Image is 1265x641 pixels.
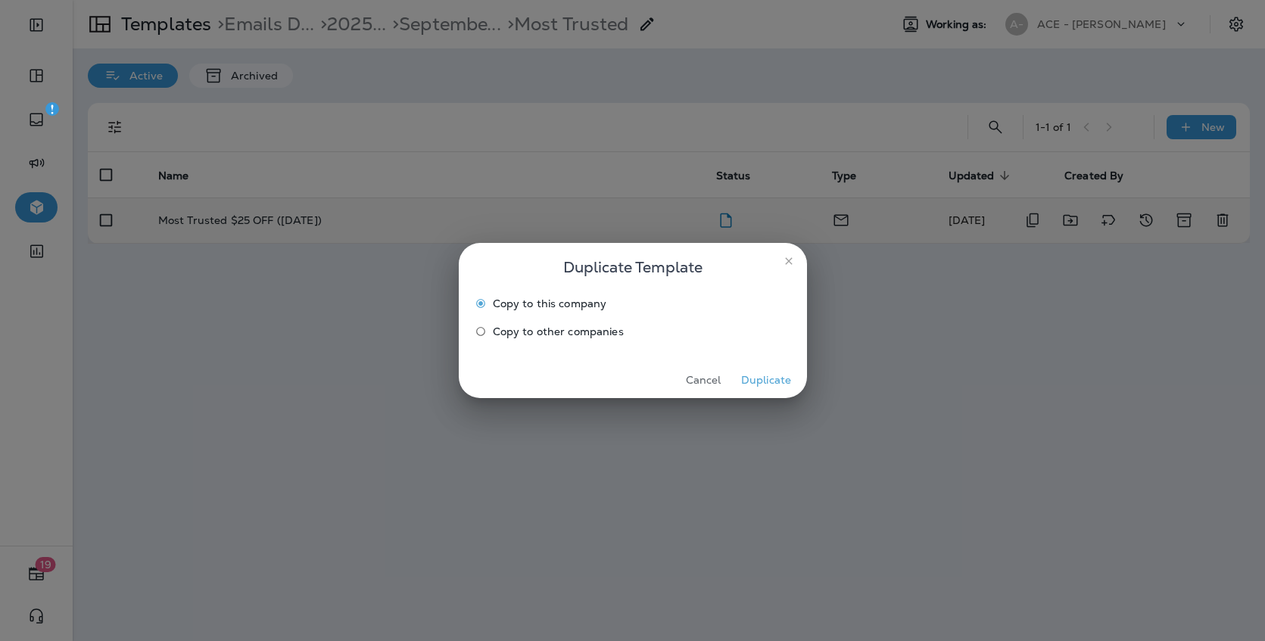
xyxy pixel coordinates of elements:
span: Copy to this company [493,297,607,310]
span: Duplicate Template [563,255,703,279]
button: close [777,249,801,273]
button: Duplicate [738,369,795,392]
span: Copy to other companies [493,325,624,338]
button: Cancel [675,369,732,392]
